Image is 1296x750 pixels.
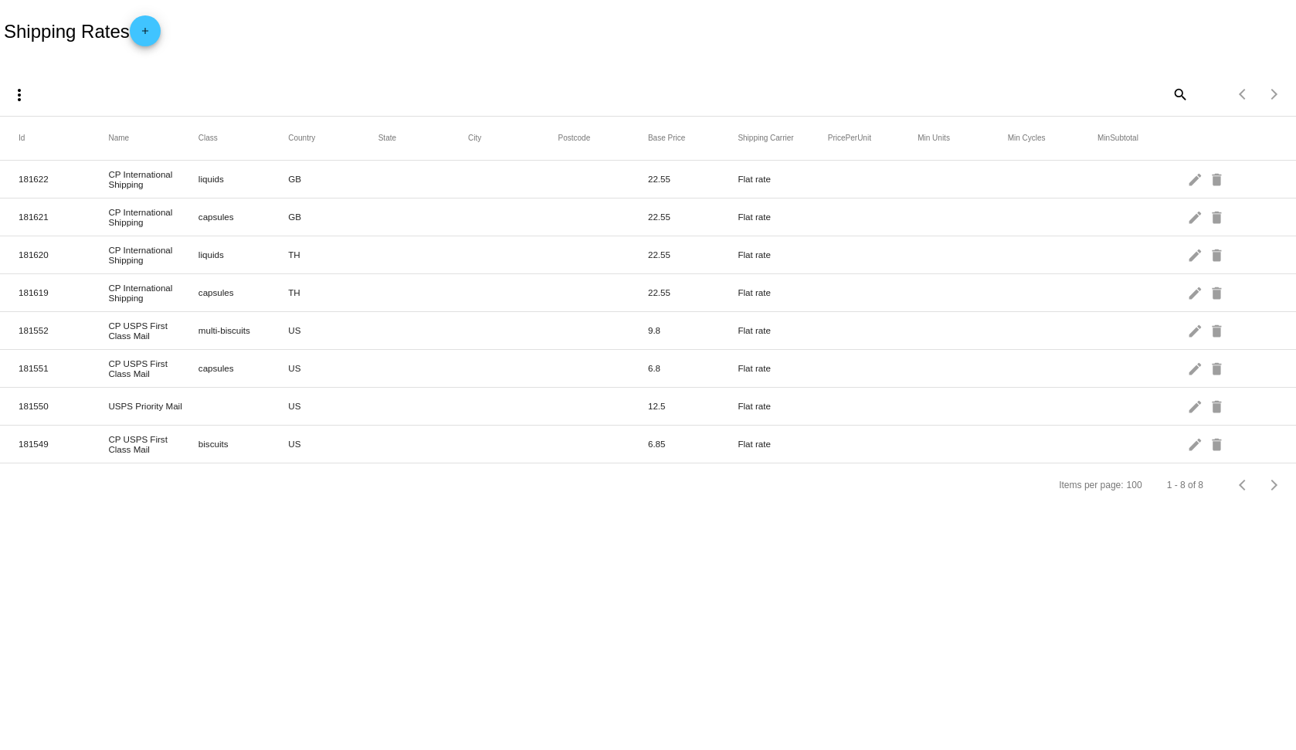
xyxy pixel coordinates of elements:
[198,246,288,263] mat-cell: liquids
[19,397,108,415] mat-cell: 181550
[738,397,827,415] mat-cell: Flat rate
[1187,356,1206,380] mat-icon: edit
[288,170,378,188] mat-cell: GB
[1098,134,1138,143] button: Change sorting for MinSubtotal
[108,134,129,143] button: Change sorting for Name
[1187,243,1206,266] mat-icon: edit
[558,134,591,143] button: Change sorting for Postcode
[19,321,108,339] mat-cell: 181552
[1228,79,1259,110] button: Previous page
[288,283,378,301] mat-cell: TH
[738,246,827,263] mat-cell: Flat rate
[4,15,161,46] h2: Shipping Rates
[1209,280,1227,304] mat-icon: delete
[738,170,827,188] mat-cell: Flat rate
[648,170,738,188] mat-cell: 22.55
[288,321,378,339] mat-cell: US
[198,283,288,301] mat-cell: capsules
[19,246,108,263] mat-cell: 181620
[198,321,288,339] mat-cell: multi-biscuits
[198,359,288,377] mat-cell: capsules
[1209,432,1227,456] mat-icon: delete
[288,435,378,453] mat-cell: US
[19,208,108,226] mat-cell: 181621
[1187,280,1206,304] mat-icon: edit
[1187,318,1206,342] mat-icon: edit
[1187,167,1206,191] mat-icon: edit
[1187,394,1206,418] mat-icon: edit
[648,435,738,453] mat-cell: 6.85
[19,170,108,188] mat-cell: 181622
[108,430,198,458] mat-cell: CP USPS First Class Mail
[288,397,378,415] mat-cell: US
[198,134,218,143] button: Change sorting for Class
[648,134,685,143] button: Change sorting for BasePrice
[108,355,198,382] mat-cell: CP USPS First Class Mail
[1209,394,1227,418] mat-icon: delete
[738,435,827,453] mat-cell: Flat rate
[288,134,315,143] button: Change sorting for Country
[198,170,288,188] mat-cell: liquids
[738,359,827,377] mat-cell: Flat rate
[648,208,738,226] mat-cell: 22.55
[108,241,198,269] mat-cell: CP International Shipping
[738,134,793,143] button: Change sorting for ShippingCarrier
[1209,356,1227,380] mat-icon: delete
[19,283,108,301] mat-cell: 181619
[198,208,288,226] mat-cell: capsules
[108,203,198,231] mat-cell: CP International Shipping
[378,134,396,143] button: Change sorting for State
[108,279,198,307] mat-cell: CP International Shipping
[1259,79,1290,110] button: Next page
[19,359,108,377] mat-cell: 181551
[1209,167,1227,191] mat-icon: delete
[108,397,198,415] mat-cell: USPS Priority Mail
[1187,205,1206,229] mat-icon: edit
[288,246,378,263] mat-cell: TH
[828,134,871,143] button: Change sorting for PricePerUnit
[1187,432,1206,456] mat-icon: edit
[648,359,738,377] mat-cell: 6.8
[1209,243,1227,266] mat-icon: delete
[1167,480,1203,490] div: 1 - 8 of 8
[10,86,29,104] mat-icon: more_vert
[918,134,950,143] button: Change sorting for MinUnits
[108,317,198,344] mat-cell: CP USPS First Class Mail
[288,359,378,377] mat-cell: US
[468,134,481,143] button: Change sorting for City
[108,165,198,193] mat-cell: CP International Shipping
[1228,470,1259,501] button: Previous page
[648,321,738,339] mat-cell: 9.8
[198,435,288,453] mat-cell: biscuits
[1008,134,1046,143] button: Change sorting for MinCycles
[648,246,738,263] mat-cell: 22.55
[1209,318,1227,342] mat-icon: delete
[648,283,738,301] mat-cell: 22.55
[1059,480,1123,490] div: Items per page:
[648,397,738,415] mat-cell: 12.5
[19,134,25,143] button: Change sorting for Id
[19,435,108,453] mat-cell: 181549
[136,25,154,44] mat-icon: add
[1170,82,1189,106] mat-icon: search
[738,208,827,226] mat-cell: Flat rate
[288,208,378,226] mat-cell: GB
[1209,205,1227,229] mat-icon: delete
[738,283,827,301] mat-cell: Flat rate
[1259,470,1290,501] button: Next page
[1127,480,1142,490] div: 100
[738,321,827,339] mat-cell: Flat rate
